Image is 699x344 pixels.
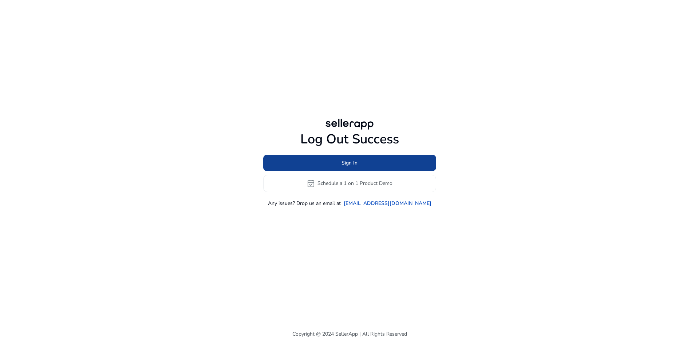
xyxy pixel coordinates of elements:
button: event_availableSchedule a 1 on 1 Product Demo [263,175,436,192]
span: Sign In [341,159,358,167]
p: Any issues? Drop us an email at [268,199,341,207]
a: [EMAIL_ADDRESS][DOMAIN_NAME] [344,199,431,207]
h1: Log Out Success [263,131,436,147]
button: Sign In [263,155,436,171]
span: event_available [307,179,315,188]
